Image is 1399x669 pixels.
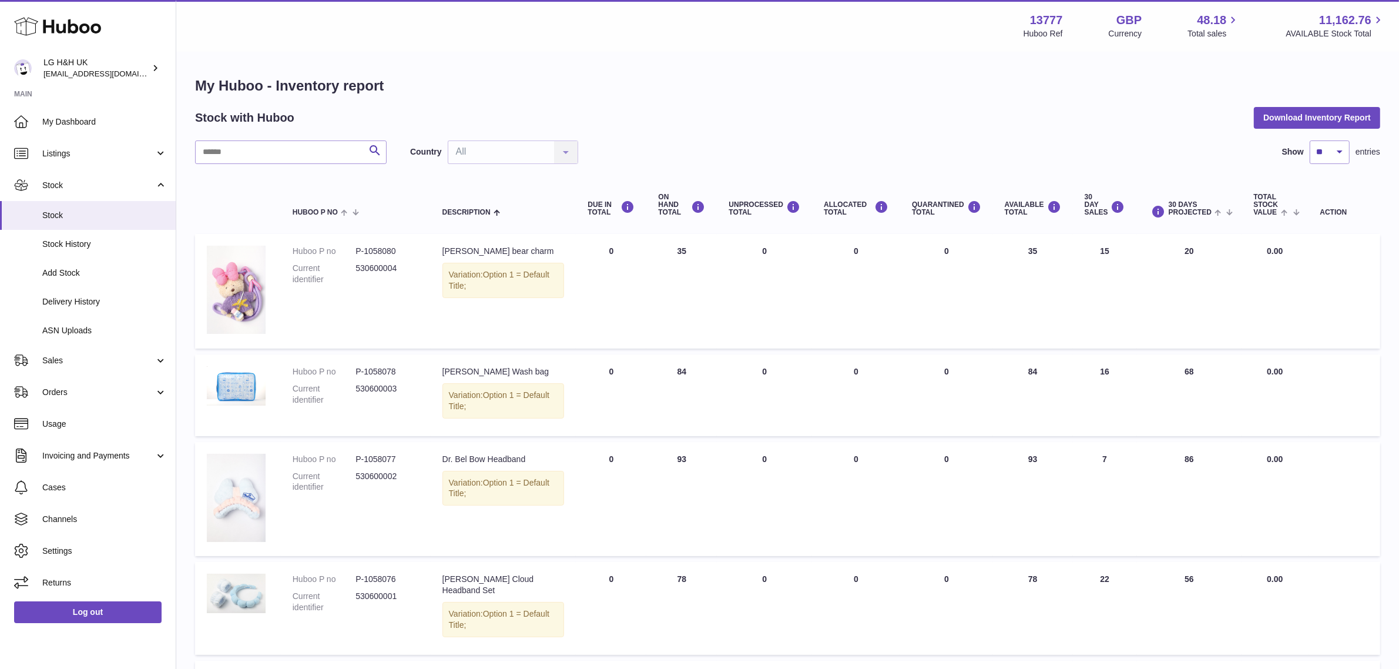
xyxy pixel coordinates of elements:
span: 0.00 [1267,574,1283,584]
td: 78 [993,562,1073,655]
label: Country [410,146,442,158]
strong: 13777 [1030,12,1063,28]
span: Stock [42,210,167,221]
div: LG H&H UK [43,57,149,79]
td: 68 [1137,354,1242,436]
button: Download Inventory Report [1254,107,1380,128]
div: Variation: [442,471,565,506]
span: 0 [944,367,949,376]
td: 84 [993,354,1073,436]
span: 48.18 [1197,12,1226,28]
span: Option 1 = Default Title; [449,390,549,411]
span: Usage [42,419,167,430]
td: 35 [646,234,717,349]
dd: P-1058077 [355,454,418,465]
td: 0 [576,442,646,557]
span: 11,162.76 [1319,12,1371,28]
td: 0 [717,442,812,557]
h2: Stock with Huboo [195,110,294,126]
dt: Huboo P no [293,366,355,377]
span: Option 1 = Default Title; [449,609,549,630]
h1: My Huboo - Inventory report [195,76,1380,95]
span: 0.00 [1267,367,1283,376]
div: DUE IN TOTAL [588,200,635,216]
td: 0 [812,234,900,349]
img: veechen@lghnh.co.uk [14,59,32,77]
span: 0 [944,574,949,584]
span: Stock History [42,239,167,250]
span: Channels [42,514,167,525]
td: 84 [646,354,717,436]
td: 7 [1073,442,1137,557]
span: Invoicing and Payments [42,450,155,461]
td: 16 [1073,354,1137,436]
td: 0 [576,562,646,655]
span: 0 [944,246,949,256]
a: 11,162.76 AVAILABLE Stock Total [1286,12,1385,39]
td: 22 [1073,562,1137,655]
img: product image [207,246,266,334]
td: 86 [1137,442,1242,557]
dd: P-1058078 [355,366,418,377]
span: Huboo P no [293,209,338,216]
td: 0 [717,562,812,655]
td: 56 [1137,562,1242,655]
dd: P-1058076 [355,574,418,585]
td: 93 [646,442,717,557]
dt: Current identifier [293,591,355,613]
td: 0 [717,354,812,436]
span: Stock [42,180,155,191]
dd: P-1058080 [355,246,418,257]
div: [PERSON_NAME] bear charm [442,246,565,257]
div: Variation: [442,263,565,298]
span: Option 1 = Default Title; [449,270,549,290]
div: ALLOCATED Total [824,200,888,216]
span: entries [1356,146,1380,158]
img: product image [207,366,266,406]
span: Total sales [1187,28,1240,39]
span: Settings [42,546,167,557]
div: Dr. Bel Bow Headband [442,454,565,465]
a: Log out [14,601,162,623]
div: Currency [1109,28,1142,39]
span: My Dashboard [42,116,167,128]
div: ON HAND Total [658,193,705,217]
div: QUARANTINED Total [912,200,981,216]
span: ASN Uploads [42,325,167,336]
div: Action [1320,209,1368,216]
div: Variation: [442,383,565,419]
span: Add Stock [42,267,167,279]
td: 20 [1137,234,1242,349]
dt: Huboo P no [293,454,355,465]
div: 30 DAY SALES [1085,193,1125,217]
span: Cases [42,482,167,493]
span: Returns [42,577,167,588]
dd: 530600002 [355,471,418,493]
td: 35 [993,234,1073,349]
dt: Current identifier [293,471,355,493]
div: [PERSON_NAME] Cloud Headband Set [442,574,565,596]
span: Total stock value [1253,193,1278,217]
td: 15 [1073,234,1137,349]
img: product image [207,574,266,613]
label: Show [1282,146,1304,158]
strong: GBP [1116,12,1142,28]
img: product image [207,454,266,542]
td: 0 [576,234,646,349]
td: 0 [812,562,900,655]
span: 0.00 [1267,454,1283,464]
span: Option 1 = Default Title; [449,478,549,499]
dd: 530600001 [355,591,418,613]
td: 0 [717,234,812,349]
div: Variation: [442,602,565,637]
span: Sales [42,355,155,366]
span: Orders [42,387,155,398]
span: 0 [944,454,949,464]
a: 48.18 Total sales [1187,12,1240,39]
div: AVAILABLE Total [1005,200,1061,216]
span: 0.00 [1267,246,1283,256]
div: Huboo Ref [1024,28,1063,39]
dd: 530600003 [355,383,418,406]
td: 0 [812,442,900,557]
dt: Huboo P no [293,574,355,585]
